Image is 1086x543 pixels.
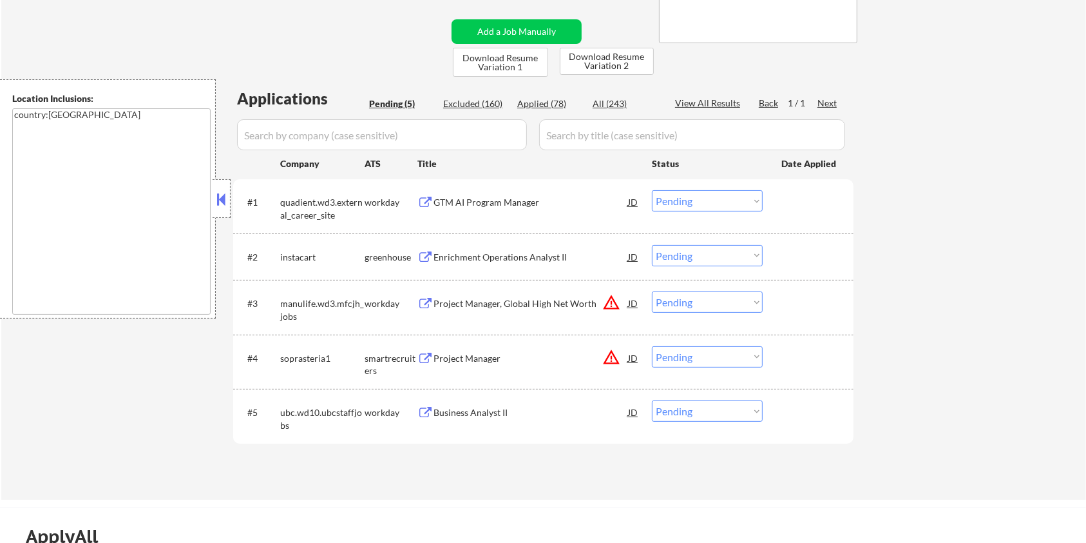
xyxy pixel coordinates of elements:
[237,119,527,150] input: Search by company (case sensitive)
[627,291,640,315] div: JD
[280,157,365,170] div: Company
[433,196,628,209] div: GTM AI Program Manager
[247,352,270,365] div: #4
[788,97,817,110] div: 1 / 1
[280,251,365,264] div: instacart
[560,48,654,75] button: Download Resume Variation 2
[365,352,417,377] div: smartrecruiters
[369,97,433,110] div: Pending (5)
[280,352,365,365] div: soprasteria1
[517,97,582,110] div: Applied (78)
[759,97,779,110] div: Back
[280,406,365,431] div: ubc.wd10.ubcstaffjobs
[365,297,417,310] div: workday
[247,406,270,419] div: #5
[627,346,640,370] div: JD
[247,196,270,209] div: #1
[675,97,744,110] div: View All Results
[652,152,763,175] div: Status
[627,190,640,213] div: JD
[453,48,548,77] button: Download Resume Variation 1
[280,297,365,322] div: manulife.wd3.mfcjh_jobs
[365,196,417,209] div: workday
[602,293,620,311] button: warning_amber
[593,97,657,110] div: All (243)
[781,157,838,170] div: Date Applied
[627,400,640,424] div: JD
[247,297,270,310] div: #3
[817,97,838,110] div: Next
[433,297,628,310] div: Project Manager, Global High Net Worth
[433,251,628,264] div: Enrichment Operations Analyst II
[365,406,417,419] div: workday
[433,352,628,365] div: Project Manager
[443,97,508,110] div: Excluded (160)
[237,91,365,106] div: Applications
[452,19,582,44] button: Add a Job Manually
[247,251,270,264] div: #2
[417,157,640,170] div: Title
[539,119,845,150] input: Search by title (case sensitive)
[280,196,365,221] div: quadient.wd3.external_career_site
[365,251,417,264] div: greenhouse
[627,245,640,268] div: JD
[602,348,620,366] button: warning_amber
[365,157,417,170] div: ATS
[433,406,628,419] div: Business Analyst II
[12,92,211,105] div: Location Inclusions:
